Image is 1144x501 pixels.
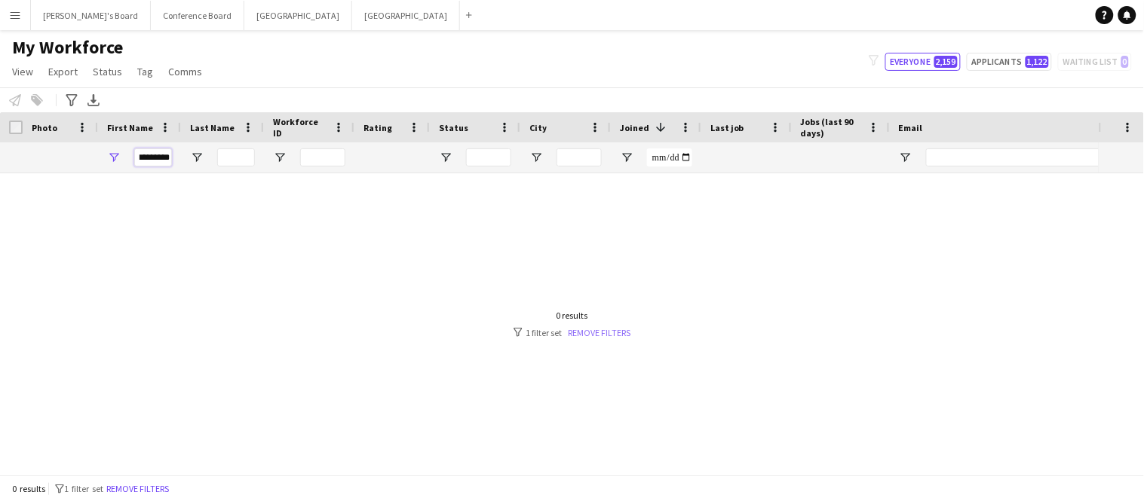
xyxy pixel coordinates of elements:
span: Rating [363,122,392,133]
a: Comms [162,62,208,81]
div: 0 results [514,310,630,321]
span: 1,122 [1026,56,1049,68]
button: [GEOGRAPHIC_DATA] [244,1,352,30]
app-action-btn: Export XLSX [84,91,103,109]
span: Photo [32,122,57,133]
span: Joined [620,122,649,133]
input: Last Name Filter Input [217,148,255,166]
span: Jobs (last 90 days) [801,116,863,139]
span: Last job [710,122,744,133]
span: Workforce ID [273,116,327,139]
span: Tag [137,65,153,78]
input: Column with Header Selection [9,121,23,134]
a: Remove filters [568,327,630,338]
button: Open Filter Menu [273,151,287,164]
a: Export [42,62,84,81]
a: Status [87,62,128,81]
span: View [12,65,33,78]
span: City [529,122,547,133]
input: Workforce ID Filter Input [300,148,345,166]
span: 2,159 [934,56,958,68]
input: Status Filter Input [466,148,511,166]
input: Joined Filter Input [647,148,692,166]
input: First Name Filter Input [134,148,172,166]
span: Status [439,122,468,133]
button: Open Filter Menu [529,151,543,164]
button: Open Filter Menu [620,151,633,164]
button: Open Filter Menu [439,151,452,164]
span: Export [48,65,78,78]
button: Remove filters [103,481,172,497]
button: [GEOGRAPHIC_DATA] [352,1,460,30]
div: 1 filter set [514,327,630,338]
button: [PERSON_NAME]'s Board [31,1,151,30]
button: Applicants1,122 [967,53,1052,71]
button: Conference Board [151,1,244,30]
button: Everyone2,159 [885,53,961,71]
span: Email [899,122,923,133]
a: View [6,62,39,81]
input: City Filter Input [557,148,602,166]
span: Last Name [190,122,235,133]
span: Comms [168,65,202,78]
button: Open Filter Menu [190,151,204,164]
app-action-btn: Advanced filters [63,91,81,109]
span: Status [93,65,122,78]
button: Open Filter Menu [107,151,121,164]
a: Tag [131,62,159,81]
button: Open Filter Menu [899,151,912,164]
span: My Workforce [12,36,123,59]
span: First Name [107,122,153,133]
span: 1 filter set [64,483,103,494]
